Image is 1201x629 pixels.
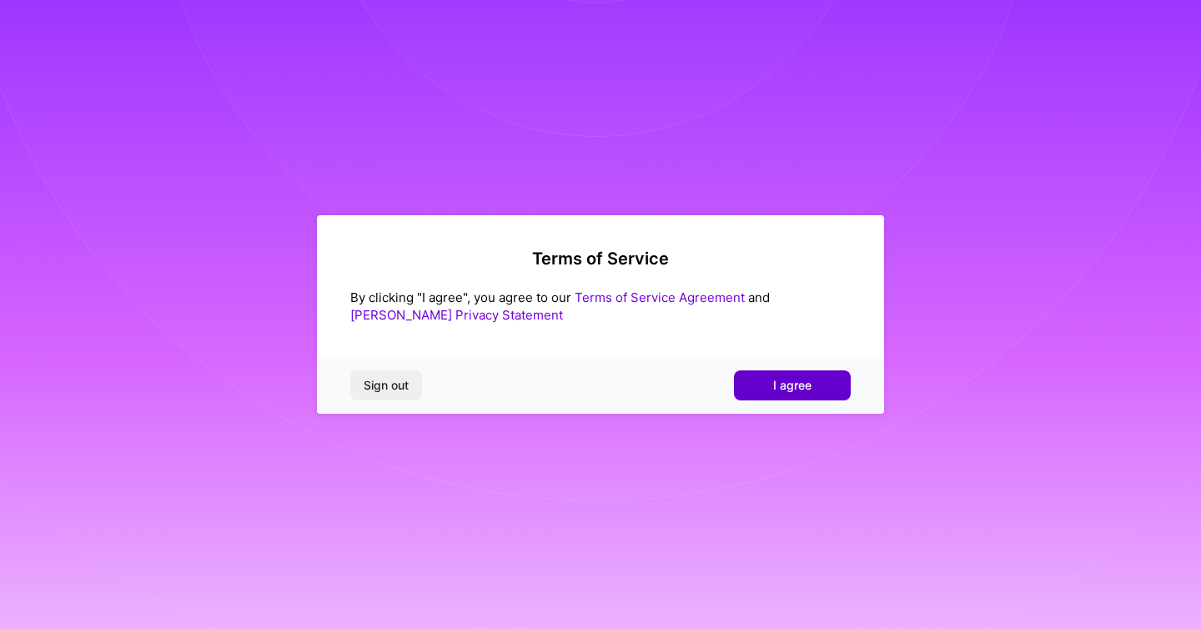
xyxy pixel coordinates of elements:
button: I agree [734,370,851,400]
h2: Terms of Service [350,249,851,269]
a: [PERSON_NAME] Privacy Statement [350,307,563,323]
span: Sign out [364,377,409,394]
button: Sign out [350,370,422,400]
span: I agree [773,377,812,394]
div: By clicking "I agree", you agree to our and [350,289,851,324]
a: Terms of Service Agreement [575,289,745,305]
